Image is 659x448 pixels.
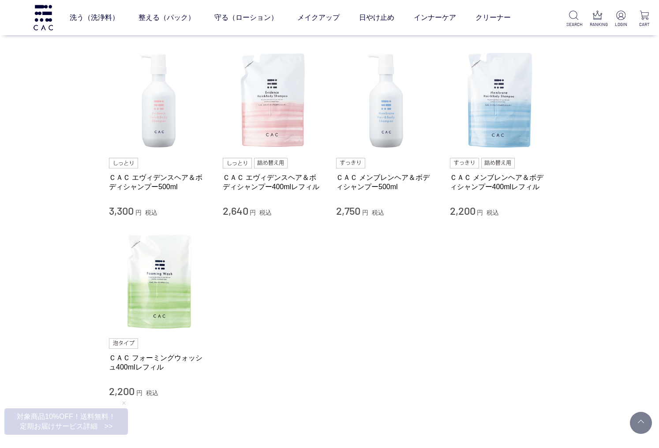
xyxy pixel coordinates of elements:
a: ＣＡＣ エヴィデンスヘア＆ボディシャンプー400mlレフィル [223,173,323,192]
a: クリーナー [476,5,511,30]
a: インナーケア [414,5,456,30]
span: 円 [250,209,256,216]
p: SEARCH [566,21,581,28]
img: ＣＡＣ フォーミングウォッシュ400mlレフィル [109,231,210,332]
a: 日やけ止め [359,5,394,30]
a: ＣＡＣ メンブレンヘア＆ボディシャンプー400mlレフィル [450,173,550,192]
span: 円 [477,209,483,216]
a: CART [637,11,652,28]
img: 詰め替え用 [254,158,288,168]
img: 泡タイプ [109,338,138,349]
span: 税込 [487,209,499,216]
a: 洗う（洗浄料） [70,5,119,30]
a: RANKING [590,11,605,28]
a: 整える（パック） [139,5,195,30]
a: ＣＡＣ エヴィデンスヘア＆ボディシャンプー500ml [109,173,210,192]
a: ＣＡＣ フォーミングウォッシュ400mlレフィル [109,353,210,372]
span: 2,200 [109,385,135,397]
img: ＣＡＣ メンブレンヘア＆ボディシャンプー500ml [336,51,437,151]
img: すっきり [336,158,365,168]
span: 2,200 [450,204,476,217]
a: 守る（ローション） [214,5,278,30]
span: 3,300 [109,204,134,217]
img: しっとり [223,158,252,168]
span: 税込 [145,209,157,216]
span: 円 [136,389,142,396]
span: 円 [362,209,368,216]
span: 2,640 [223,204,248,217]
img: ＣＡＣ エヴィデンスヘア＆ボディシャンプー500ml [109,51,210,151]
span: 税込 [372,209,384,216]
a: LOGIN [613,11,628,28]
p: LOGIN [613,21,628,28]
img: ＣＡＣ エヴィデンスヘア＆ボディシャンプー400mlレフィル [223,51,323,151]
span: 税込 [259,209,272,216]
img: すっきり [450,158,479,168]
p: CART [637,21,652,28]
span: 税込 [146,389,158,396]
a: メイクアップ [297,5,340,30]
span: 円 [135,209,142,216]
span: 2,750 [336,204,360,217]
img: ＣＡＣ メンブレンヘア＆ボディシャンプー400mlレフィル [450,51,550,151]
a: ＣＡＣ メンブレンヘア＆ボディシャンプー500ml [336,173,437,192]
p: RANKING [590,21,605,28]
img: しっとり [109,158,138,168]
img: 詰め替え用 [481,158,515,168]
img: logo [32,5,54,30]
a: SEARCH [566,11,581,28]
